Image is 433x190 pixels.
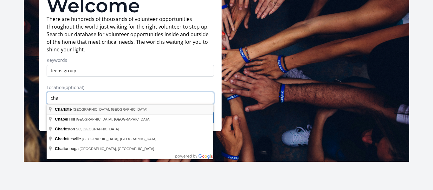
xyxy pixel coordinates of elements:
label: Location [47,84,214,91]
span: pel Hill [55,117,76,121]
span: ttanooga [55,146,80,151]
p: There are hundreds of thousands of volunteer opportunities throughout the world just waiting for ... [47,15,214,53]
span: Cha [55,127,63,131]
span: rlotte [55,107,73,112]
span: Cha [55,146,63,151]
span: SC, [GEOGRAPHIC_DATA] [76,127,119,131]
span: Cha [55,107,63,112]
span: (optional) [64,84,84,90]
span: rlottesville [55,136,82,141]
span: [GEOGRAPHIC_DATA], [GEOGRAPHIC_DATA] [76,117,151,121]
span: [GEOGRAPHIC_DATA], [GEOGRAPHIC_DATA] [80,147,154,151]
span: Cha [55,136,63,141]
span: Cha [55,117,63,121]
span: rleston [55,127,76,131]
input: Enter a location [47,92,214,104]
span: [GEOGRAPHIC_DATA], [GEOGRAPHIC_DATA] [73,108,147,111]
span: [GEOGRAPHIC_DATA], [GEOGRAPHIC_DATA] [82,137,156,141]
label: Keywords [47,57,214,63]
